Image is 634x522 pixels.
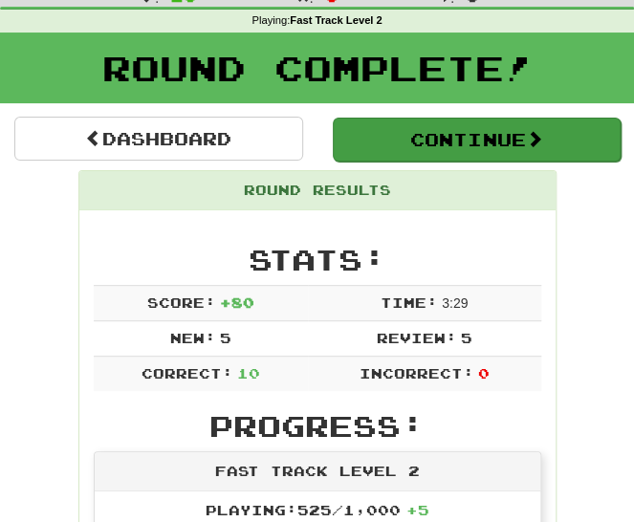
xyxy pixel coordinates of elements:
span: + 5 [406,502,429,518]
span: 5 [461,330,472,346]
h2: Progress: [94,410,541,442]
h1: Round Complete! [7,49,627,87]
span: 0 [478,365,490,381]
span: + 80 [220,294,254,311]
div: Fast Track Level 2 [95,452,540,491]
span: Playing: 525 / 1,000 [206,502,429,518]
div: Round Results [79,171,556,210]
span: Score: [147,294,216,311]
span: Review: [377,330,457,346]
span: Time: [381,294,438,311]
span: 5 [220,330,231,346]
button: Continue [333,118,622,162]
span: Correct: [142,365,233,381]
strong: Fast Track Level 2 [290,14,382,26]
span: New: [170,330,216,346]
span: 10 [237,365,260,381]
h2: Stats: [94,244,541,275]
a: Dashboard [14,117,303,161]
span: Incorrect: [360,365,474,381]
span: 3 : 29 [442,295,468,311]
